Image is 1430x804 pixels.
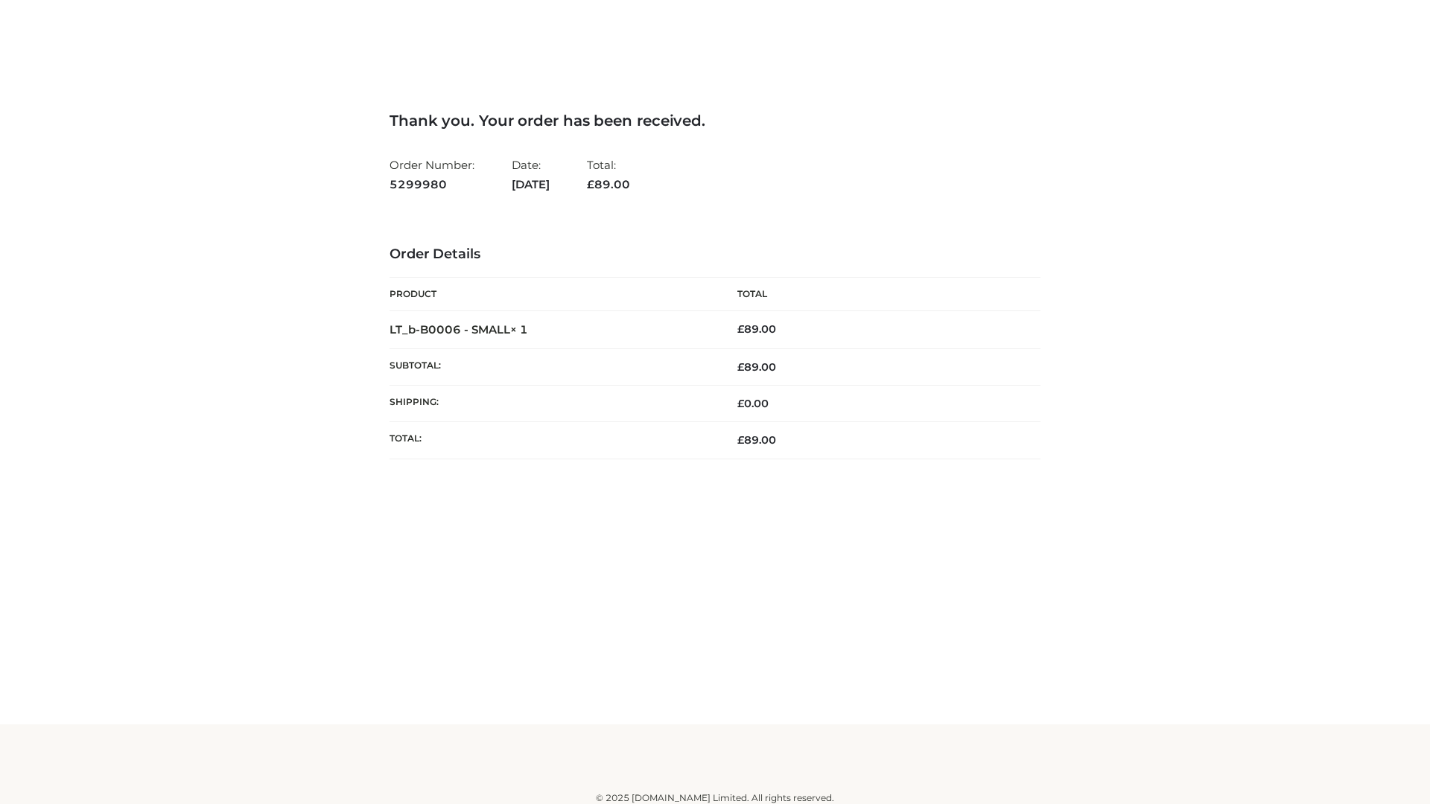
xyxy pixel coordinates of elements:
[390,322,528,336] strong: LT_b-B0006 - SMALL
[737,322,776,336] bdi: 89.00
[510,322,528,336] strong: × 1
[390,175,474,194] strong: 5299980
[715,278,1040,311] th: Total
[737,433,776,447] span: 89.00
[587,177,594,191] span: £
[737,397,744,410] span: £
[737,397,769,410] bdi: 0.00
[737,322,744,336] span: £
[390,278,715,311] th: Product
[390,152,474,197] li: Order Number:
[390,112,1040,130] h3: Thank you. Your order has been received.
[737,360,744,374] span: £
[737,360,776,374] span: 89.00
[512,175,550,194] strong: [DATE]
[512,152,550,197] li: Date:
[390,348,715,385] th: Subtotal:
[390,386,715,422] th: Shipping:
[390,422,715,459] th: Total:
[587,152,630,197] li: Total:
[587,177,630,191] span: 89.00
[737,433,744,447] span: £
[390,246,1040,263] h3: Order Details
